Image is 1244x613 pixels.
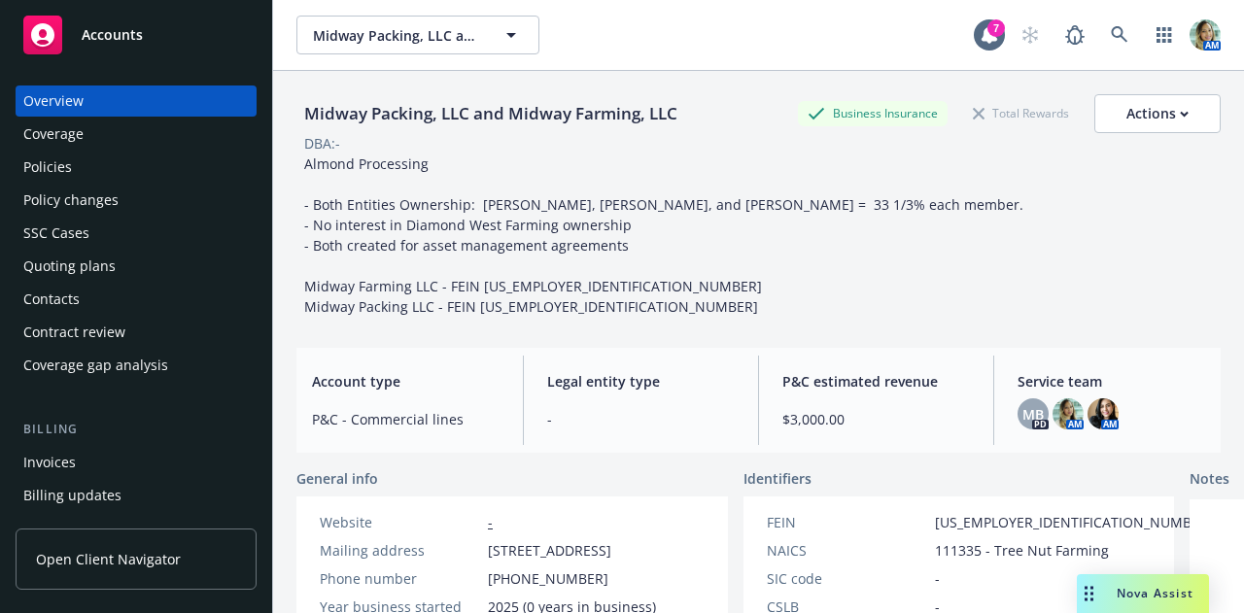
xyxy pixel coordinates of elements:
[296,16,539,54] button: Midway Packing, LLC and Midway Farming, LLC
[16,152,257,183] a: Policies
[82,27,143,43] span: Accounts
[23,152,72,183] div: Policies
[23,251,116,282] div: Quoting plans
[23,85,84,117] div: Overview
[1088,398,1119,429] img: photo
[16,284,257,315] a: Contacts
[1018,371,1205,392] span: Service team
[1055,16,1094,54] a: Report a Bug
[296,468,378,489] span: General info
[313,25,481,46] span: Midway Packing, LLC and Midway Farming, LLC
[1094,94,1221,133] button: Actions
[935,540,1109,561] span: 111335 - Tree Nut Farming
[1117,585,1193,601] span: Nova Assist
[1100,16,1139,54] a: Search
[488,540,611,561] span: [STREET_ADDRESS]
[1126,95,1189,132] div: Actions
[320,540,480,561] div: Mailing address
[547,371,735,392] span: Legal entity type
[16,447,257,478] a: Invoices
[1190,19,1221,51] img: photo
[304,154,1023,316] span: Almond Processing - Both Entities Ownership: [PERSON_NAME], [PERSON_NAME], and [PERSON_NAME] = 33...
[312,409,500,429] span: P&C - Commercial lines
[23,284,80,315] div: Contacts
[16,85,257,117] a: Overview
[1077,574,1209,613] button: Nova Assist
[782,371,970,392] span: P&C estimated revenue
[488,513,493,531] a: -
[547,409,735,429] span: -
[320,512,480,532] div: Website
[36,549,181,569] span: Open Client Navigator
[16,8,257,62] a: Accounts
[320,568,480,589] div: Phone number
[23,119,84,150] div: Coverage
[16,119,257,150] a: Coverage
[488,568,608,589] span: [PHONE_NUMBER]
[296,101,685,126] div: Midway Packing, LLC and Midway Farming, LLC
[1022,404,1044,425] span: MB
[23,185,119,216] div: Policy changes
[23,218,89,249] div: SSC Cases
[767,512,927,532] div: FEIN
[935,568,940,589] span: -
[16,480,257,511] a: Billing updates
[23,447,76,478] div: Invoices
[743,468,812,489] span: Identifiers
[16,251,257,282] a: Quoting plans
[1011,16,1050,54] a: Start snowing
[782,409,970,429] span: $3,000.00
[16,185,257,216] a: Policy changes
[23,350,168,381] div: Coverage gap analysis
[23,480,121,511] div: Billing updates
[16,218,257,249] a: SSC Cases
[1077,574,1101,613] div: Drag to move
[798,101,948,125] div: Business Insurance
[987,19,1005,37] div: 7
[1053,398,1084,429] img: photo
[1190,468,1229,492] span: Notes
[16,317,257,348] a: Contract review
[23,317,125,348] div: Contract review
[767,540,927,561] div: NAICS
[312,371,500,392] span: Account type
[304,133,340,153] div: DBA: -
[16,350,257,381] a: Coverage gap analysis
[16,420,257,439] div: Billing
[963,101,1079,125] div: Total Rewards
[767,568,927,589] div: SIC code
[935,512,1213,532] span: [US_EMPLOYER_IDENTIFICATION_NUMBER]
[1145,16,1184,54] a: Switch app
